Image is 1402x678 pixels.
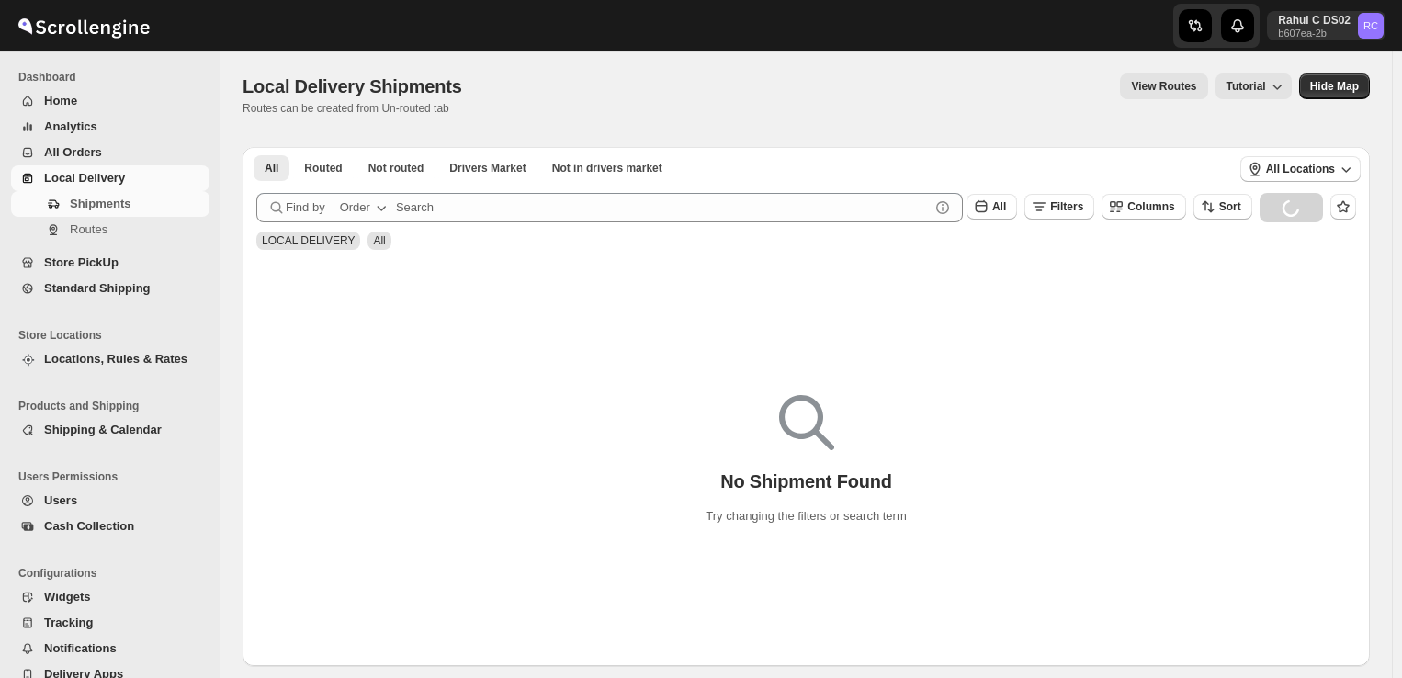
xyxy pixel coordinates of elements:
[1278,28,1351,39] p: b607ea-2b
[11,488,209,514] button: Users
[44,616,93,629] span: Tracking
[18,328,211,343] span: Store Locations
[720,470,892,492] p: No Shipment Found
[11,191,209,217] button: Shipments
[1120,73,1207,99] button: view route
[1102,194,1185,220] button: Columns
[243,76,462,96] span: Local Delivery Shipments
[706,507,906,525] p: Try changing the filters or search term
[368,161,424,175] span: Not routed
[1193,194,1252,220] button: Sort
[1299,73,1370,99] button: Map action label
[44,145,102,159] span: All Orders
[11,346,209,372] button: Locations, Rules & Rates
[70,197,130,210] span: Shipments
[967,194,1017,220] button: All
[11,417,209,443] button: Shipping & Calendar
[373,234,385,247] span: All
[44,281,151,295] span: Standard Shipping
[1215,73,1292,99] button: Tutorial
[44,119,97,133] span: Analytics
[11,636,209,661] button: Notifications
[11,584,209,610] button: Widgets
[15,3,153,49] img: ScrollEngine
[243,101,469,116] p: Routes can be created from Un-routed tab
[11,514,209,539] button: Cash Collection
[1266,162,1335,176] span: All Locations
[11,140,209,165] button: All Orders
[44,255,119,269] span: Store PickUp
[304,161,342,175] span: Routed
[992,200,1006,213] span: All
[265,161,278,175] span: All
[541,155,673,181] button: Un-claimable
[357,155,435,181] button: Unrouted
[44,493,77,507] span: Users
[329,193,401,222] button: Order
[1227,80,1266,93] span: Tutorial
[44,641,117,655] span: Notifications
[1363,20,1378,31] text: RC
[1024,194,1094,220] button: Filters
[1358,13,1384,39] span: Rahul C DS02
[44,352,187,366] span: Locations, Rules & Rates
[340,198,370,217] div: Order
[70,222,107,236] span: Routes
[438,155,537,181] button: Claimable
[286,198,325,217] span: Find by
[18,469,211,484] span: Users Permissions
[254,155,289,181] button: All
[1219,200,1241,213] span: Sort
[18,70,211,85] span: Dashboard
[18,566,211,581] span: Configurations
[11,114,209,140] button: Analytics
[11,88,209,114] button: Home
[11,217,209,243] button: Routes
[396,193,930,222] input: Search
[552,161,662,175] span: Not in drivers market
[11,610,209,636] button: Tracking
[44,519,134,533] span: Cash Collection
[44,423,162,436] span: Shipping & Calendar
[1278,13,1351,28] p: Rahul C DS02
[293,155,353,181] button: Routed
[18,399,211,413] span: Products and Shipping
[1131,79,1196,94] span: View Routes
[779,395,834,450] img: Empty search results
[449,161,526,175] span: Drivers Market
[1127,200,1174,213] span: Columns
[1050,200,1083,213] span: Filters
[262,234,355,247] span: LOCAL DELIVERY
[1310,79,1359,94] span: Hide Map
[1240,156,1361,182] button: All Locations
[44,171,125,185] span: Local Delivery
[44,590,90,604] span: Widgets
[44,94,77,107] span: Home
[1267,11,1385,40] button: User menu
